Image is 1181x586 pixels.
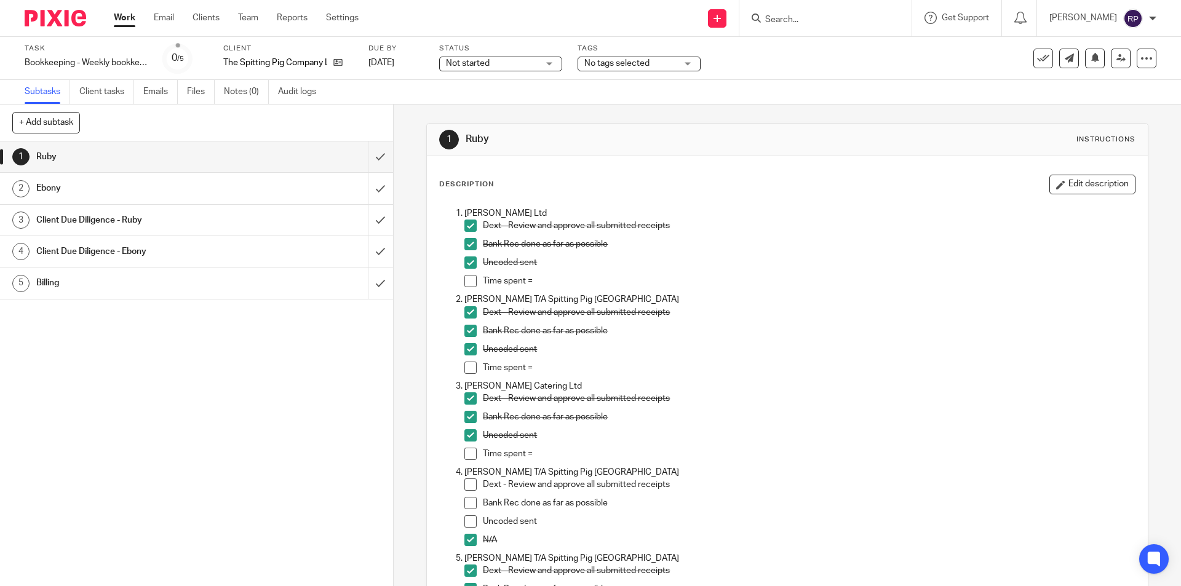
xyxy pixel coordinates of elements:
[483,478,1134,491] p: Dext - Review and approve all submitted receipts
[1123,9,1143,28] img: svg%3E
[483,238,1134,250] p: Bank Rec done as far as possible
[466,133,814,146] h1: Ruby
[238,12,258,24] a: Team
[464,380,1134,392] p: [PERSON_NAME] Catering Ltd
[464,207,1134,220] p: [PERSON_NAME] Ltd
[36,211,249,229] h1: Client Due Diligence - Ruby
[942,14,989,22] span: Get Support
[483,325,1134,337] p: Bank Rec done as far as possible
[36,148,249,166] h1: Ruby
[368,44,424,53] label: Due by
[1049,175,1135,194] button: Edit description
[483,343,1134,355] p: Uncoded sent
[223,44,353,53] label: Client
[483,256,1134,269] p: Uncoded sent
[764,15,875,26] input: Search
[483,448,1134,460] p: Time spent =
[36,242,249,261] h1: Client Due Diligence - Ebony
[187,80,215,104] a: Files
[464,466,1134,478] p: [PERSON_NAME] T/A Spitting Pig [GEOGRAPHIC_DATA]
[483,515,1134,528] p: Uncoded sent
[446,59,490,68] span: Not started
[326,12,359,24] a: Settings
[154,12,174,24] a: Email
[177,55,184,62] small: /5
[25,10,86,26] img: Pixie
[25,57,148,69] div: Bookkeeping - Weekly bookkeeping SP group
[114,12,135,24] a: Work
[224,80,269,104] a: Notes (0)
[25,44,148,53] label: Task
[368,58,394,67] span: [DATE]
[277,12,308,24] a: Reports
[12,212,30,229] div: 3
[578,44,701,53] label: Tags
[193,12,220,24] a: Clients
[483,429,1134,441] p: Uncoded sent
[1049,12,1117,24] p: [PERSON_NAME]
[79,80,134,104] a: Client tasks
[464,293,1134,306] p: [PERSON_NAME] T/A Spitting Pig [GEOGRAPHIC_DATA]
[483,362,1134,374] p: Time spent =
[223,57,327,69] p: The Spitting Pig Company Ltd
[12,180,30,197] div: 2
[483,306,1134,319] p: Dext - Review and approve all submitted receipts
[25,80,70,104] a: Subtasks
[12,243,30,260] div: 4
[1076,135,1135,145] div: Instructions
[12,148,30,165] div: 1
[12,112,80,133] button: + Add subtask
[36,274,249,292] h1: Billing
[483,564,1134,577] p: Dext - Review and approve all submitted receipts
[483,392,1134,405] p: Dext - Review and approve all submitted receipts
[483,534,1134,546] p: N/A
[483,411,1134,423] p: Bank Rec done as far as possible
[464,552,1134,564] p: [PERSON_NAME] T/A Spitting Pig [GEOGRAPHIC_DATA]
[483,275,1134,287] p: Time spent =
[439,180,494,189] p: Description
[36,179,249,197] h1: Ebony
[483,220,1134,232] p: Dext - Review and approve all submitted receipts
[483,497,1134,509] p: Bank Rec done as far as possible
[143,80,178,104] a: Emails
[439,130,459,149] div: 1
[172,51,184,65] div: 0
[439,44,562,53] label: Status
[12,275,30,292] div: 5
[278,80,325,104] a: Audit logs
[584,59,650,68] span: No tags selected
